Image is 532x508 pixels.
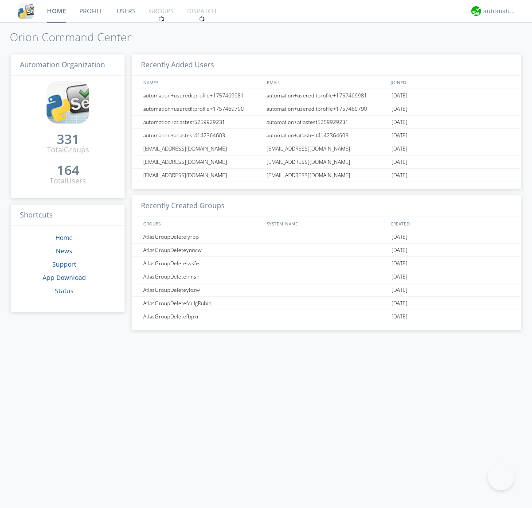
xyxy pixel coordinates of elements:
div: AtlasGroupDeletefculgRubin [141,297,264,310]
div: [EMAIL_ADDRESS][DOMAIN_NAME] [264,142,389,155]
img: cddb5a64eb264b2086981ab96f4c1ba7 [18,3,34,19]
a: AtlasGroupDeletefbpxr[DATE] [132,310,521,323]
span: [DATE] [391,310,407,323]
img: cddb5a64eb264b2086981ab96f4c1ba7 [47,81,89,124]
a: automation+atlastest5259929231automation+atlastest5259929231[DATE] [132,116,521,129]
div: automation+atlas [483,7,516,16]
span: [DATE] [391,102,407,116]
a: Status [55,287,74,295]
a: AtlasGroupDeletelyrpp[DATE] [132,230,521,244]
div: [EMAIL_ADDRESS][DOMAIN_NAME] [141,155,264,168]
span: [DATE] [391,283,407,297]
span: [DATE] [391,169,407,182]
div: AtlasGroupDeletelyrpp [141,230,264,243]
div: automation+atlastest4142364603 [264,129,389,142]
span: [DATE] [391,297,407,310]
div: SYSTEM_NAME [265,217,388,230]
a: AtlasGroupDeletelnnsn[DATE] [132,270,521,283]
div: automation+usereditprofile+1757469790 [264,102,389,115]
div: Total Users [50,176,86,186]
div: AtlasGroupDeletefbpxr [141,310,264,323]
div: Total Groups [47,145,89,155]
div: CREATED [388,217,512,230]
span: [DATE] [391,270,407,283]
div: automation+usereditprofile+1757469981 [264,89,389,102]
a: News [56,247,72,255]
h3: Recently Added Users [132,54,521,76]
span: [DATE] [391,244,407,257]
a: [EMAIL_ADDRESS][DOMAIN_NAME][EMAIL_ADDRESS][DOMAIN_NAME][DATE] [132,169,521,182]
a: automation+atlastest4142364603automation+atlastest4142364603[DATE] [132,129,521,142]
a: AtlasGroupDeletelwsfe[DATE] [132,257,521,270]
span: Automation Organization [20,60,105,70]
div: AtlasGroupDeleteyiozw [141,283,264,296]
iframe: Toggle Customer Support [488,464,514,490]
div: automation+usereditprofile+1757469790 [141,102,264,115]
div: AtlasGroupDeletelwsfe [141,257,264,270]
a: AtlasGroupDeletefculgRubin[DATE] [132,297,521,310]
a: [EMAIL_ADDRESS][DOMAIN_NAME][EMAIL_ADDRESS][DOMAIN_NAME][DATE] [132,142,521,155]
div: NAMES [141,76,262,89]
div: automation+usereditprofile+1757469981 [141,89,264,102]
a: 164 [57,166,79,176]
span: [DATE] [391,116,407,129]
div: AtlasGroupDeletelnnsn [141,270,264,283]
a: Support [52,260,76,268]
div: automation+atlastest5259929231 [264,116,389,128]
a: [EMAIL_ADDRESS][DOMAIN_NAME][EMAIL_ADDRESS][DOMAIN_NAME][DATE] [132,155,521,169]
div: 331 [57,135,79,143]
a: automation+usereditprofile+1757469981automation+usereditprofile+1757469981[DATE] [132,89,521,102]
span: [DATE] [391,257,407,270]
div: 164 [57,166,79,175]
div: [EMAIL_ADDRESS][DOMAIN_NAME] [141,169,264,182]
div: [EMAIL_ADDRESS][DOMAIN_NAME] [264,169,389,182]
div: AtlasGroupDeleteynncw [141,244,264,256]
h3: Recently Created Groups [132,195,521,217]
span: [DATE] [391,142,407,155]
div: EMAIL [265,76,388,89]
a: 331 [57,135,79,145]
img: d2d01cd9b4174d08988066c6d424eccd [471,6,481,16]
span: [DATE] [391,129,407,142]
a: automation+usereditprofile+1757469790automation+usereditprofile+1757469790[DATE] [132,102,521,116]
div: [EMAIL_ADDRESS][DOMAIN_NAME] [264,155,389,168]
img: spin.svg [158,16,164,22]
div: [EMAIL_ADDRESS][DOMAIN_NAME] [141,142,264,155]
img: spin.svg [199,16,205,22]
a: Home [55,233,73,242]
div: JOINED [388,76,512,89]
a: AtlasGroupDeleteyiozw[DATE] [132,283,521,297]
span: [DATE] [391,230,407,244]
a: AtlasGroupDeleteynncw[DATE] [132,244,521,257]
span: [DATE] [391,89,407,102]
div: automation+atlastest4142364603 [141,129,264,142]
div: GROUPS [141,217,262,230]
div: automation+atlastest5259929231 [141,116,264,128]
a: App Download [43,273,86,282]
span: [DATE] [391,155,407,169]
h3: Shortcuts [11,205,125,226]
